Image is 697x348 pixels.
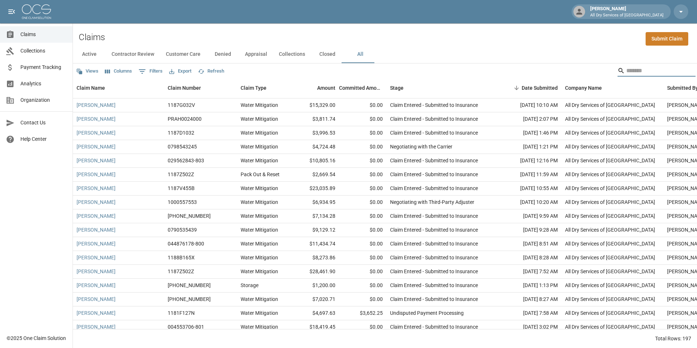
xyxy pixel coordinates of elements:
div: $0.00 [339,209,386,223]
div: Water Mitigation [241,143,278,150]
div: [DATE] 1:46 PM [496,126,561,140]
div: [PERSON_NAME] [587,5,666,18]
div: $18,419.45 [292,320,339,334]
a: [PERSON_NAME] [77,295,116,303]
div: $7,134.28 [292,209,339,223]
button: Appraisal [239,46,273,63]
div: $15,329.00 [292,98,339,112]
span: Analytics [20,80,67,88]
div: [DATE] 10:20 AM [496,196,561,209]
div: $0.00 [339,265,386,279]
div: $1,200.00 [292,279,339,293]
div: Water Mitigation [241,185,278,192]
div: Undisputed Payment Processing [390,309,464,317]
div: Water Mitigation [241,226,278,233]
div: Claim Name [73,78,164,98]
div: Water Mitigation [241,157,278,164]
div: $3,811.74 [292,112,339,126]
div: Claim Entered - Submitted to Insurance [390,129,478,136]
div: 01-009-130023 [168,212,211,220]
div: Water Mitigation [241,323,278,330]
div: 1187Z502Z [168,268,194,275]
div: All Dry Services of Atlanta [565,309,655,317]
div: Claim Entered - Submitted to Insurance [390,115,478,123]
div: Amount [292,78,339,98]
div: 004553706-801 [168,323,204,330]
button: Export [167,66,193,77]
div: $6,934.95 [292,196,339,209]
div: $4,724.48 [292,140,339,154]
div: 01-009-121288 [168,295,211,303]
a: [PERSON_NAME] [77,212,116,220]
a: [PERSON_NAME] [77,157,116,164]
div: [DATE] 2:07 PM [496,112,561,126]
div: Claim Name [77,78,105,98]
div: All Dry Services of Atlanta [565,254,655,261]
div: All Dry Services of Atlanta [565,226,655,233]
div: Claim Entered - Submitted to Insurance [390,282,478,289]
div: Stage [390,78,404,98]
a: [PERSON_NAME] [77,143,116,150]
div: Negotiating with the Carrier [390,143,452,150]
div: Claim Entered - Submitted to Insurance [390,171,478,178]
div: 1187G032V [168,101,195,109]
div: All Dry Services of Atlanta [565,115,655,123]
div: All Dry Services of Atlanta [565,129,655,136]
button: Closed [311,46,344,63]
div: [DATE] 11:59 AM [496,168,561,182]
a: [PERSON_NAME] [77,309,116,317]
div: $0.00 [339,168,386,182]
div: [DATE] 12:16 PM [496,154,561,168]
p: All Dry Services of [GEOGRAPHIC_DATA] [590,12,663,19]
div: $0.00 [339,98,386,112]
span: Organization [20,96,67,104]
div: Water Mitigation [241,268,278,275]
a: [PERSON_NAME] [77,240,116,247]
h2: Claims [79,32,105,43]
div: $23,035.89 [292,182,339,196]
div: [DATE] 8:51 AM [496,237,561,251]
button: Refresh [196,66,226,77]
div: Claim Entered - Submitted to Insurance [390,240,478,247]
img: ocs-logo-white-transparent.png [22,4,51,19]
div: 1000557553 [168,198,197,206]
div: 1187Z502Z [168,171,194,178]
a: Submit Claim [646,32,688,46]
div: All Dry Services of Atlanta [565,157,655,164]
div: Claim Type [237,78,292,98]
div: 1188B165X [168,254,195,261]
div: Claim Entered - Submitted to Insurance [390,323,478,330]
div: $8,273.86 [292,251,339,265]
div: dynamic tabs [73,46,697,63]
span: Collections [20,47,67,55]
div: Negotiating with Third-Party Adjuster [390,198,474,206]
a: [PERSON_NAME] [77,115,116,123]
div: Claim Entered - Submitted to Insurance [390,212,478,220]
a: [PERSON_NAME] [77,323,116,330]
div: [DATE] 9:59 AM [496,209,561,223]
div: All Dry Services of Atlanta [565,185,655,192]
div: Claim Number [164,78,237,98]
div: Water Mitigation [241,295,278,303]
div: All Dry Services of Atlanta [565,295,655,303]
div: $0.00 [339,279,386,293]
div: $7,020.71 [292,293,339,306]
div: Claim Entered - Submitted to Insurance [390,268,478,275]
div: Claim Entered - Submitted to Insurance [390,101,478,109]
a: [PERSON_NAME] [77,129,116,136]
a: [PERSON_NAME] [77,101,116,109]
div: All Dry Services of Atlanta [565,282,655,289]
div: $0.00 [339,182,386,196]
div: $0.00 [339,237,386,251]
span: Contact Us [20,119,67,127]
div: [DATE] 9:28 AM [496,223,561,237]
a: [PERSON_NAME] [77,185,116,192]
div: Water Mitigation [241,115,278,123]
div: [DATE] 1:21 PM [496,140,561,154]
div: 01-009-082927 [168,282,211,289]
div: Water Mitigation [241,198,278,206]
div: $0.00 [339,140,386,154]
div: 1187V455B [168,185,195,192]
div: $0.00 [339,112,386,126]
div: $4,697.63 [292,306,339,320]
